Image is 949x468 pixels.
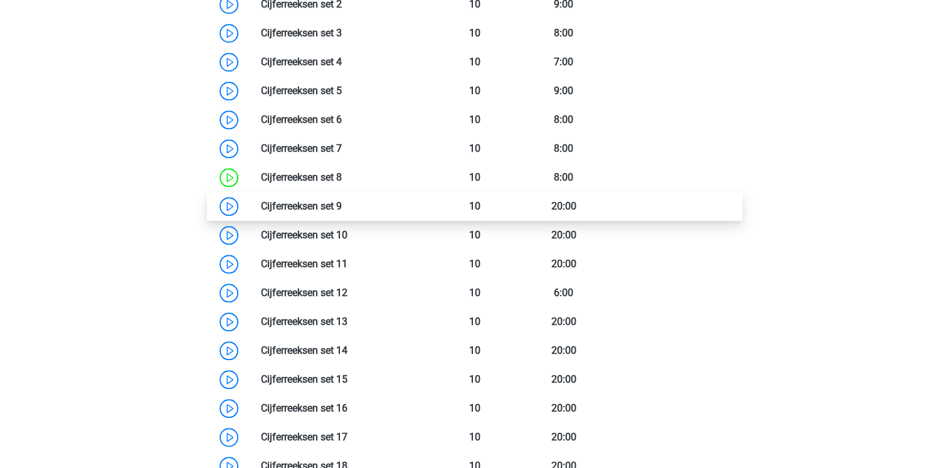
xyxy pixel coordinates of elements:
div: Cijferreeksen set 3 [252,26,430,41]
div: Cijferreeksen set 15 [252,372,430,387]
div: Cijferreeksen set 16 [252,401,430,416]
div: Cijferreeksen set 4 [252,55,430,70]
div: Cijferreeksen set 8 [252,170,430,185]
div: Cijferreeksen set 14 [252,343,430,358]
div: Cijferreeksen set 11 [252,257,430,272]
div: Cijferreeksen set 13 [252,314,430,329]
div: Cijferreeksen set 10 [252,228,430,243]
div: Cijferreeksen set 6 [252,112,430,127]
div: Cijferreeksen set 7 [252,141,430,156]
div: Cijferreeksen set 17 [252,430,430,445]
div: Cijferreeksen set 5 [252,83,430,98]
div: Cijferreeksen set 12 [252,285,430,300]
div: Cijferreeksen set 9 [252,199,430,214]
